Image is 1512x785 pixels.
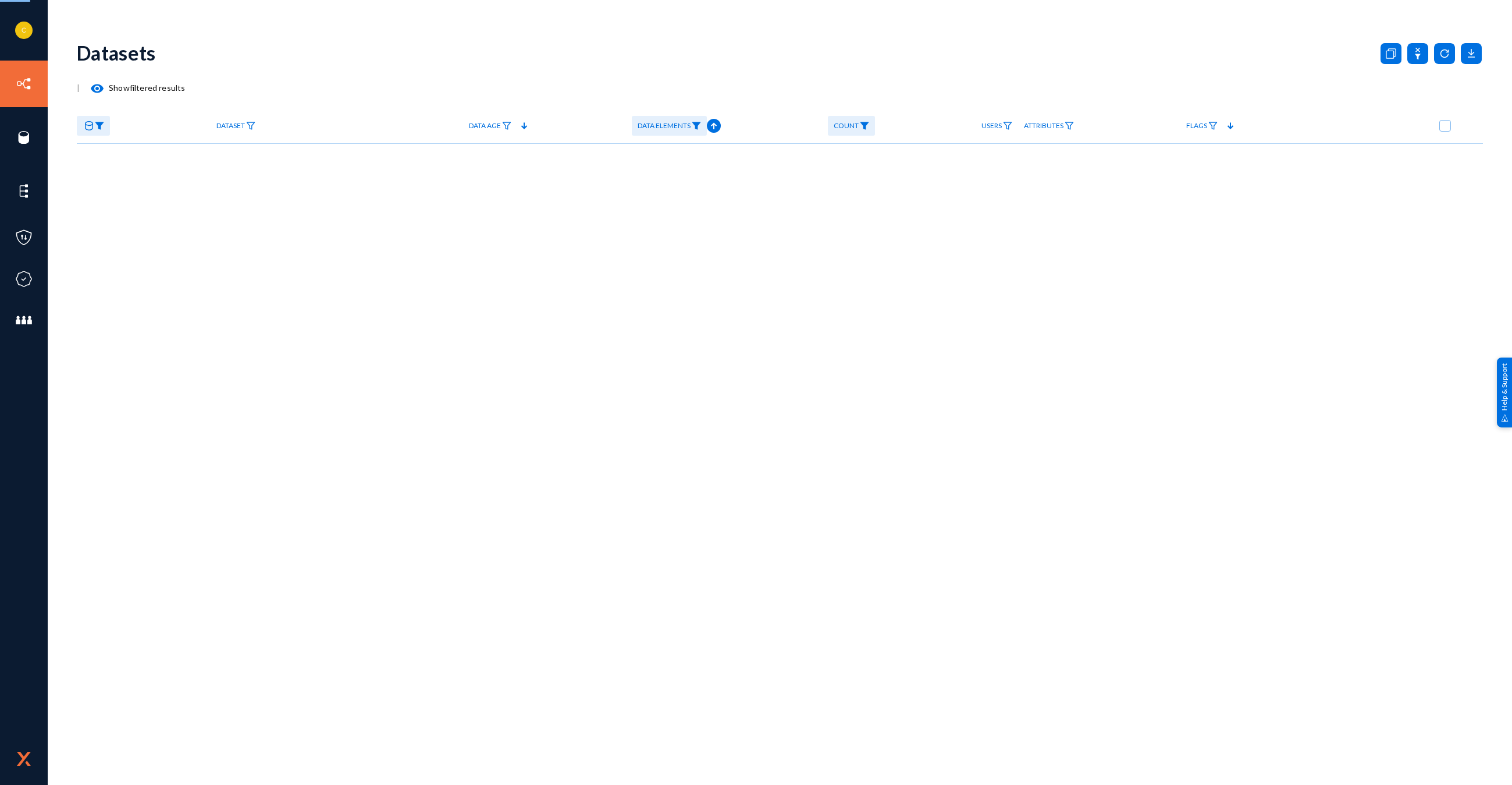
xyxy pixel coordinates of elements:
[976,116,1018,136] a: Users
[692,122,701,130] img: icon-filter-filled.svg
[95,122,104,130] img: icon-filter-filled.svg
[1024,122,1063,130] span: Attributes
[15,75,33,93] img: icon-inventory.svg
[15,22,33,39] img: 1687c577c4dc085bd5ba4471514e2ea1
[828,116,875,136] a: Count
[469,122,501,130] span: Data Age
[15,129,33,146] img: icon-sources.svg
[1003,122,1012,130] img: icon-filter.svg
[834,122,859,130] span: Count
[1180,116,1223,136] a: Flags
[246,122,255,130] img: icon-filter.svg
[15,312,33,329] img: icon-members.svg
[211,116,261,136] a: Dataset
[632,116,707,136] a: Data Elements
[502,122,511,130] img: icon-filter.svg
[15,182,33,200] img: icon-elements.svg
[77,41,156,65] div: Datasets
[90,82,104,96] mat-icon: visibility
[1497,358,1512,427] div: Help & Support
[80,83,185,93] span: Show filtered results
[1065,122,1074,130] img: icon-filter.svg
[860,122,869,130] img: icon-filter-filled.svg
[638,122,691,130] span: Data Elements
[981,122,1002,130] span: Users
[15,270,33,288] img: icon-compliance.svg
[1018,116,1080,136] a: Attributes
[463,116,517,136] a: Data Age
[1186,122,1207,130] span: Flags
[15,229,33,246] img: icon-policies.svg
[216,122,245,130] span: Dataset
[77,83,80,93] span: |
[1208,122,1218,130] img: icon-filter.svg
[1501,414,1509,422] img: help_support.svg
